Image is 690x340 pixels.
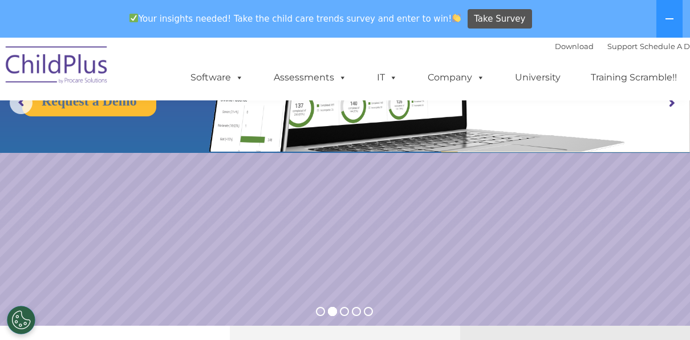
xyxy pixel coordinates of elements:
a: Take Survey [468,9,532,29]
a: Support [607,42,638,51]
a: University [504,66,572,89]
a: IT [366,66,409,89]
img: 👏 [452,14,461,22]
a: Download [555,42,594,51]
a: Software [179,66,255,89]
span: Phone number [154,122,202,131]
span: Your insights needed! Take the child care trends survey and enter to win! [124,7,466,30]
a: Company [416,66,496,89]
button: Cookies Settings [7,306,35,334]
a: Request a Demo [22,86,156,116]
span: Last name [154,75,189,84]
a: Training Scramble!! [579,66,688,89]
a: Assessments [262,66,358,89]
span: Take Survey [474,9,525,29]
img: ✅ [129,14,138,22]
